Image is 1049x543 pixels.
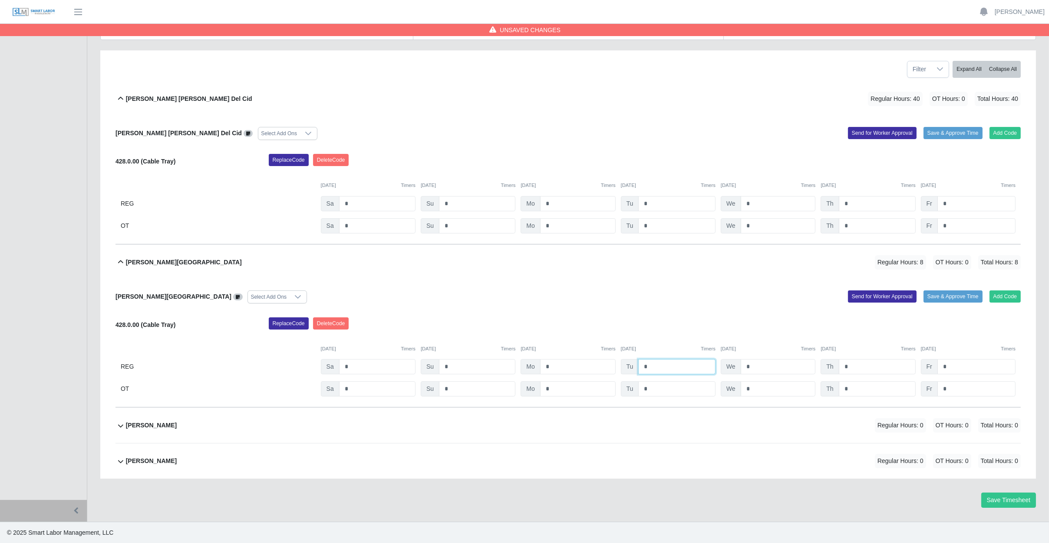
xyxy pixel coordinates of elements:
span: Th [821,218,839,233]
span: Regular Hours: 8 [875,255,926,270]
span: Th [821,359,839,374]
div: [DATE] [621,345,716,353]
button: Add Code [990,290,1021,303]
span: Tu [621,218,639,233]
span: Su [421,381,439,396]
div: [DATE] [921,345,1016,353]
button: Timers [701,345,716,353]
div: [DATE] [921,182,1016,189]
div: OT [121,381,316,396]
div: bulk actions [953,61,1021,78]
span: Unsaved Changes [500,26,561,34]
div: [DATE] [421,182,515,189]
span: Fr [921,218,938,233]
div: REG [121,196,316,211]
b: [PERSON_NAME] [126,421,177,430]
button: ReplaceCode [269,317,309,330]
span: Regular Hours: 0 [875,454,926,468]
span: Mo [521,359,540,374]
div: [DATE] [521,345,615,353]
b: [PERSON_NAME] [PERSON_NAME] Del Cid [115,130,242,137]
span: Su [421,196,439,211]
b: 428.0.00 (Cable Tray) [115,158,176,165]
span: Regular Hours: 40 [868,92,923,106]
button: Expand All [953,61,986,78]
span: OT Hours: 0 [933,418,971,433]
div: [DATE] [621,182,716,189]
button: Timers [401,345,416,353]
span: OT Hours: 0 [933,255,971,270]
span: Su [421,218,439,233]
span: Regular Hours: 0 [875,418,926,433]
span: We [721,381,741,396]
button: Save & Approve Time [924,290,983,303]
span: Sa [321,218,340,233]
span: Sa [321,381,340,396]
button: Timers [701,182,716,189]
span: Su [421,359,439,374]
span: Mo [521,196,540,211]
button: [PERSON_NAME] Regular Hours: 0 OT Hours: 0 Total Hours: 0 [115,443,1021,479]
button: Timers [501,182,516,189]
span: Mo [521,381,540,396]
span: We [721,359,741,374]
span: Sa [321,196,340,211]
button: Save & Approve Time [924,127,983,139]
span: OT Hours: 0 [930,92,968,106]
button: DeleteCode [313,317,349,330]
button: Timers [1001,345,1016,353]
div: Select Add Ons [248,291,289,303]
div: Select Add Ons [258,127,300,140]
button: [PERSON_NAME][GEOGRAPHIC_DATA] Regular Hours: 8 OT Hours: 0 Total Hours: 8 [115,245,1021,280]
span: Total Hours: 0 [978,454,1021,468]
span: Fr [921,381,938,396]
span: Tu [621,196,639,211]
span: Fr [921,359,938,374]
div: OT [121,218,316,233]
span: © 2025 Smart Labor Management, LLC [7,529,113,536]
button: Timers [901,182,916,189]
span: Total Hours: 8 [978,255,1021,270]
span: Filter [907,61,931,77]
button: Collapse All [985,61,1021,78]
span: Th [821,381,839,396]
b: [PERSON_NAME][GEOGRAPHIC_DATA] [115,293,231,300]
button: Timers [801,182,816,189]
button: Timers [601,182,616,189]
a: View/Edit Notes [244,130,253,137]
button: ReplaceCode [269,154,309,166]
button: Timers [501,345,516,353]
span: We [721,218,741,233]
button: DeleteCode [313,154,349,166]
span: Total Hours: 0 [978,418,1021,433]
div: [DATE] [521,182,615,189]
div: REG [121,359,316,374]
button: Send for Worker Approval [848,290,917,303]
span: Sa [321,359,340,374]
button: Timers [801,345,816,353]
span: Total Hours: 40 [975,92,1021,106]
span: Fr [921,196,938,211]
button: Timers [901,345,916,353]
img: SLM Logo [12,7,56,17]
b: 428.0.00 (Cable Tray) [115,321,176,328]
span: Th [821,196,839,211]
div: [DATE] [421,345,515,353]
span: Tu [621,381,639,396]
span: OT Hours: 0 [933,454,971,468]
div: [DATE] [821,182,915,189]
b: [PERSON_NAME][GEOGRAPHIC_DATA] [126,258,242,267]
b: [PERSON_NAME] [PERSON_NAME] Del Cid [126,94,252,103]
b: [PERSON_NAME] [126,456,177,466]
span: Mo [521,218,540,233]
div: [DATE] [821,345,915,353]
a: View/Edit Notes [233,293,243,300]
a: [PERSON_NAME] [995,7,1045,17]
div: [DATE] [721,182,815,189]
button: [PERSON_NAME] Regular Hours: 0 OT Hours: 0 Total Hours: 0 [115,408,1021,443]
span: We [721,196,741,211]
button: Timers [601,345,616,353]
div: [DATE] [321,182,416,189]
div: [DATE] [321,345,416,353]
button: Send for Worker Approval [848,127,917,139]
